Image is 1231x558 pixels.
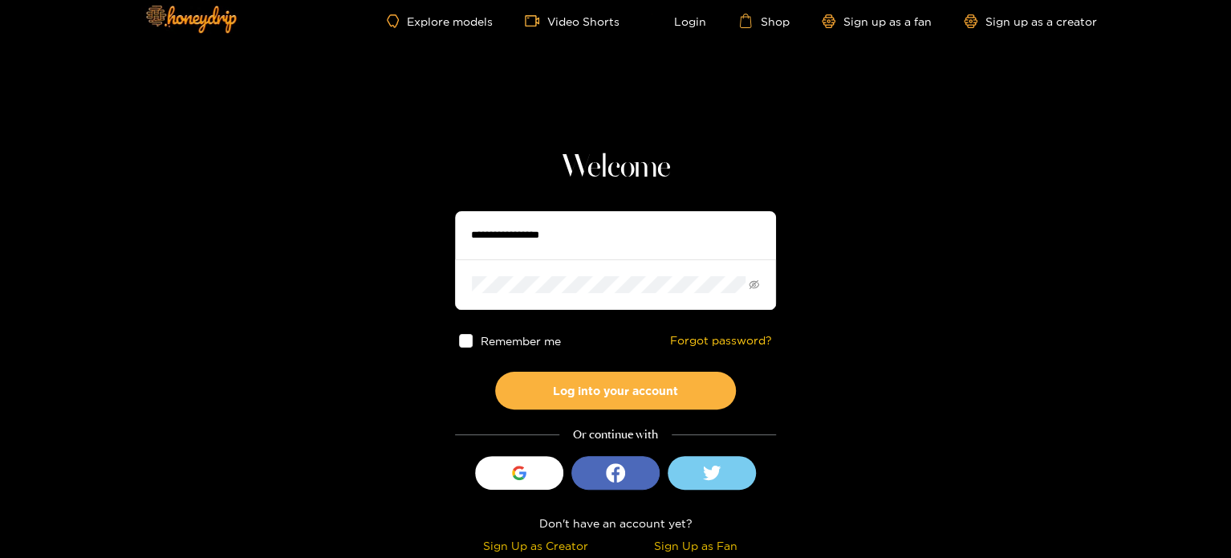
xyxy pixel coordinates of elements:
a: Sign up as a fan [822,14,932,28]
div: Don't have an account yet? [455,514,776,532]
span: video-camera [525,14,547,28]
span: Remember me [481,335,561,347]
div: Sign Up as Fan [620,536,772,555]
div: Or continue with [455,426,776,444]
a: Explore models [387,14,493,28]
a: Sign up as a creator [964,14,1097,28]
a: Video Shorts [525,14,620,28]
a: Login [652,14,706,28]
button: Log into your account [495,372,736,409]
div: Sign Up as Creator [459,536,611,555]
a: Forgot password? [670,334,772,348]
a: Shop [738,14,790,28]
h1: Welcome [455,149,776,187]
span: eye-invisible [749,279,759,290]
